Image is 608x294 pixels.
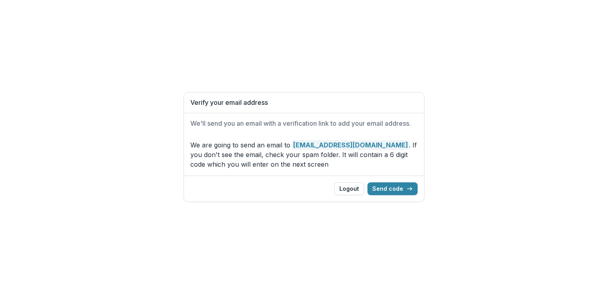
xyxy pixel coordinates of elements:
h1: Verify your email address [190,99,418,106]
h2: We'll send you an email with a verification link to add your email address. [190,120,418,127]
p: We are going to send an email to . If you don't see the email, check your spam folder. It will co... [190,140,418,169]
strong: [EMAIL_ADDRESS][DOMAIN_NAME] [292,140,409,150]
button: Logout [334,182,364,195]
button: Send code [367,182,418,195]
